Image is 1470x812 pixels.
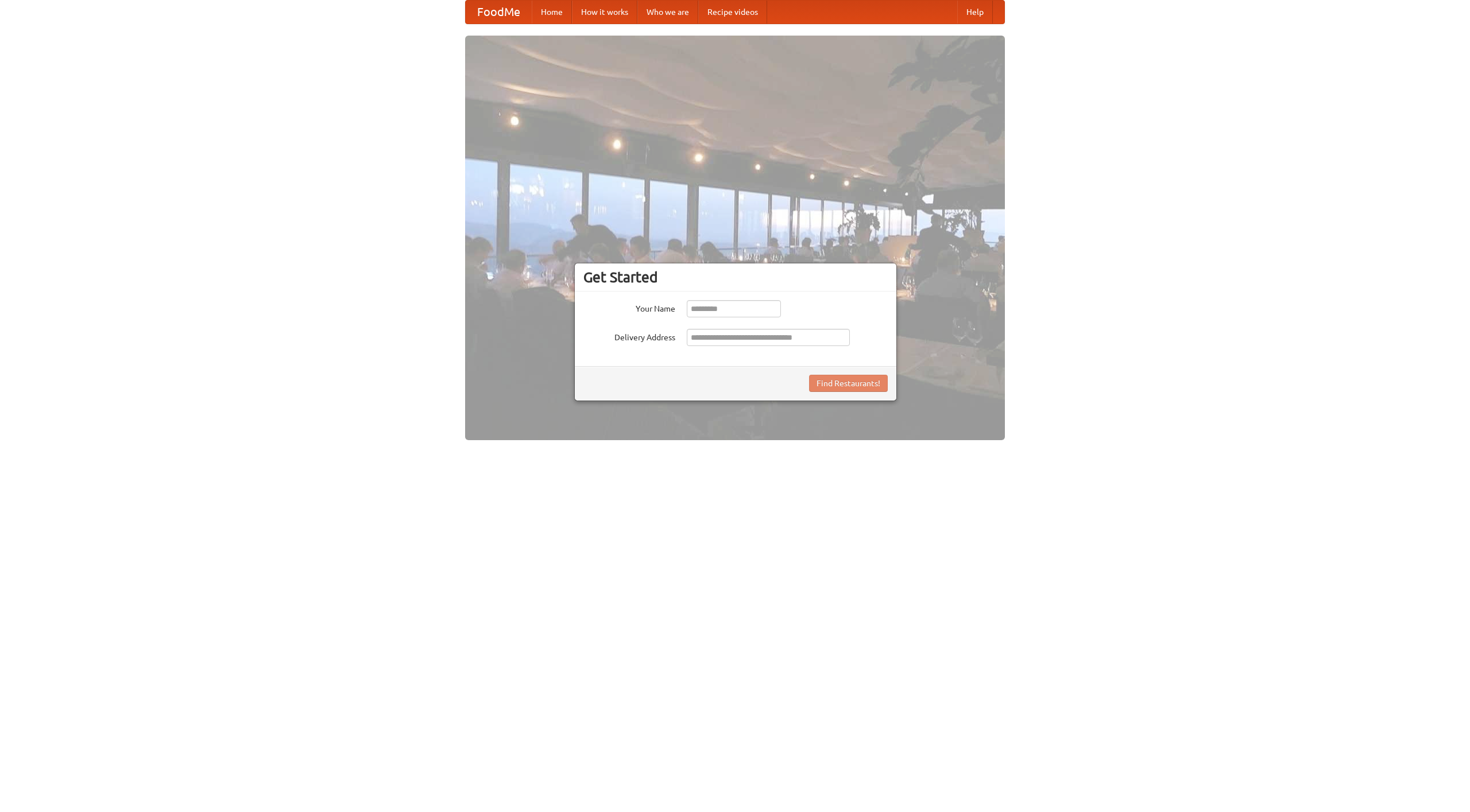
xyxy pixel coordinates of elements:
a: Who we are [637,1,698,24]
label: Your Name [583,300,675,314]
button: Find Restaurants! [809,375,888,392]
a: How it works [572,1,637,24]
h3: Get Started [583,269,888,286]
a: FoodMe [466,1,532,24]
a: Help [957,1,993,24]
a: Recipe videos [698,1,767,24]
a: Home [532,1,572,24]
label: Delivery Address [583,329,675,343]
